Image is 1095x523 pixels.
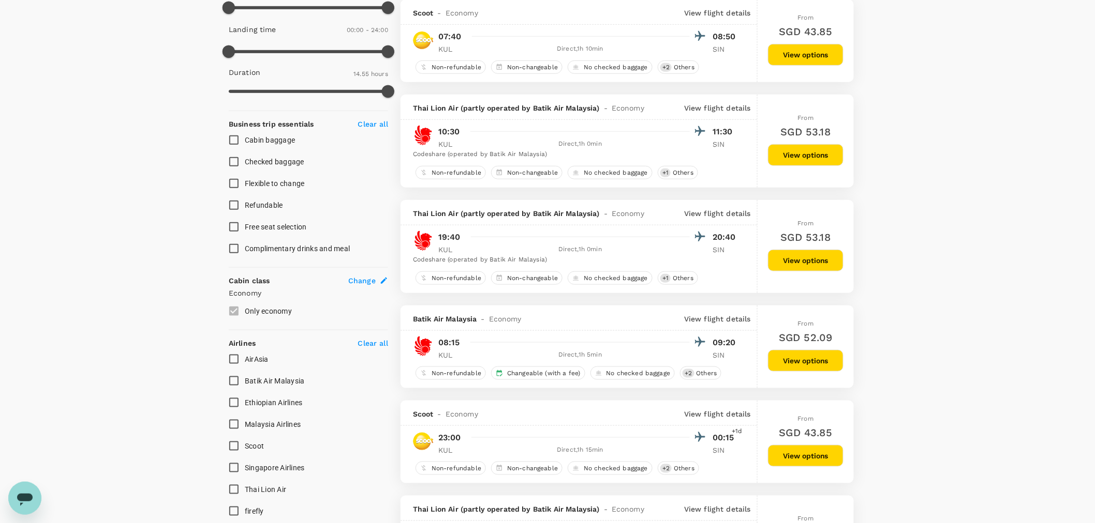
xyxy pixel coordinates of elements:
span: Non-changeable [503,168,562,177]
div: Non-changeable [491,271,563,285]
span: Non-refundable [427,464,485,473]
p: View flight details [684,409,751,419]
span: Thai Lion Air (partly operated by Batik Air Malaysia) [413,504,600,514]
p: 07:40 [438,30,462,43]
div: Direct , 1h 0min [470,139,690,149]
div: Direct , 1h 10min [470,44,690,54]
span: Scoot [413,409,434,419]
p: SIN [713,445,738,455]
span: From [798,220,814,227]
span: Flexible to change [245,179,305,188]
span: Only economy [245,307,292,315]
span: Ethiopian Airlines [245,398,303,407]
span: Singapore Airlines [245,464,305,472]
span: 00:00 - 24:00 [347,26,388,34]
p: 00:15 [713,432,738,444]
p: 08:50 [713,30,738,43]
span: Economy [612,504,644,514]
span: From [798,515,814,522]
span: Economy [446,409,478,419]
div: Non-refundable [416,60,486,74]
span: - [477,314,489,324]
span: Batik Air Malaysia [245,377,305,385]
p: SIN [713,350,738,360]
p: Clear all [358,119,388,129]
p: View flight details [684,8,751,18]
span: Change [348,275,376,286]
div: Non-refundable [416,271,486,285]
div: +2Others [658,60,699,74]
span: - [434,8,446,18]
p: Clear all [358,338,388,348]
strong: Business trip essentials [229,120,314,128]
p: 10:30 [438,126,460,138]
img: OD [413,336,434,357]
span: No checked baggage [580,63,652,72]
span: Others [669,274,698,283]
span: - [434,409,446,419]
span: + 2 [660,63,672,72]
p: Duration [229,67,260,78]
p: KUL [438,445,464,455]
div: +2Others [658,462,699,475]
div: Non-refundable [416,462,486,475]
span: + 2 [683,369,694,378]
span: + 1 [660,274,671,283]
span: 14.55 hours [353,70,388,78]
div: Direct , 1h 15min [470,445,690,455]
span: Non-refundable [427,63,485,72]
div: Non-changeable [491,166,563,179]
span: AirAsia [245,355,269,363]
div: Non-changeable [491,462,563,475]
p: SIN [713,139,738,149]
p: KUL [438,350,464,360]
span: Others [670,464,699,473]
div: Non-refundable [416,366,486,380]
p: SIN [713,244,738,255]
span: Others [670,63,699,72]
button: View options [768,445,844,467]
p: 20:40 [713,231,738,243]
span: Economy [446,8,478,18]
span: Others [669,168,698,177]
p: View flight details [684,208,751,219]
span: From [798,114,814,121]
div: Changeable (with a fee) [491,366,585,380]
span: Non-changeable [503,464,562,473]
img: TR [413,30,434,51]
div: Codeshare (operated by Batik Air Malaysia) [413,255,738,265]
span: + 1 [660,168,671,177]
img: TR [413,431,434,452]
p: SIN [713,44,738,54]
span: Refundable [245,201,283,209]
span: Cabin baggage [245,136,295,144]
p: KUL [438,139,464,149]
h6: SGD 43.85 [779,424,832,441]
span: Economy [489,314,522,324]
div: No checked baggage [568,462,653,475]
span: No checked baggage [580,464,652,473]
img: SL [413,230,434,251]
p: 19:40 [438,231,461,243]
span: Scoot [245,442,264,450]
strong: Cabin class [229,276,270,285]
p: Economy [229,288,388,298]
button: View options [768,350,844,372]
p: View flight details [684,314,751,324]
span: - [600,103,612,113]
span: + 2 [660,464,672,473]
p: KUL [438,44,464,54]
p: KUL [438,244,464,255]
span: Economy [612,103,644,113]
span: Batik Air Malaysia [413,314,477,324]
div: +1Others [658,166,698,179]
div: No checked baggage [590,366,675,380]
span: Others [692,369,721,378]
div: Non-refundable [416,166,486,179]
h6: SGD 53.18 [781,124,831,140]
p: Landing time [229,24,276,35]
span: - [600,504,612,514]
div: +1Others [658,271,698,285]
button: View options [768,44,844,66]
div: Direct , 1h 0min [470,244,690,255]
